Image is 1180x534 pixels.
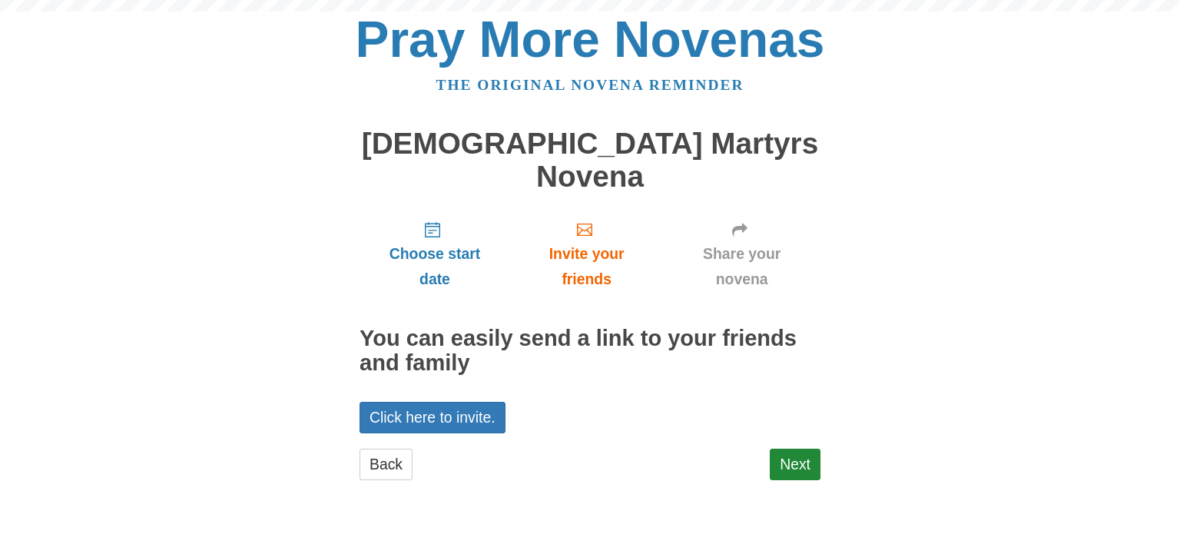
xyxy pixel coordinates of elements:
a: Share your novena [663,208,820,300]
a: Next [770,449,820,480]
h1: [DEMOGRAPHIC_DATA] Martyrs Novena [360,128,820,193]
a: Back [360,449,413,480]
a: Invite your friends [510,208,663,300]
a: Click here to invite. [360,402,505,433]
span: Share your novena [678,241,805,292]
h2: You can easily send a link to your friends and family [360,327,820,376]
span: Choose start date [375,241,495,292]
a: The original novena reminder [436,77,744,93]
span: Invite your friends [525,241,648,292]
a: Choose start date [360,208,510,300]
a: Pray More Novenas [356,11,825,68]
